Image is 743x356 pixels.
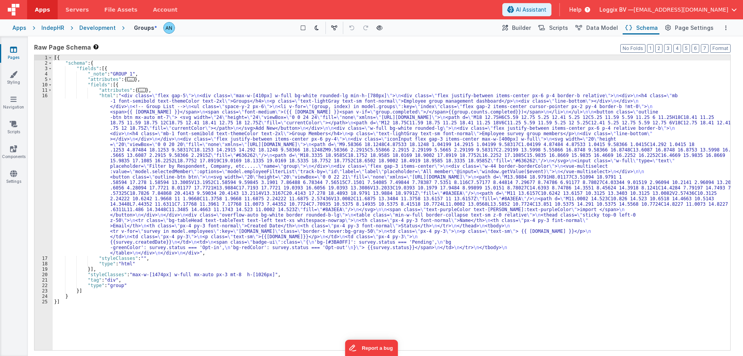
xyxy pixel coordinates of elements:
div: 24 [34,294,53,299]
span: Raw Page Schema [34,43,91,52]
div: 3 [34,66,53,71]
div: 5 [34,77,53,82]
button: 4 [673,44,681,53]
button: Data Model [573,21,620,34]
button: Format [710,44,731,53]
h4: Groups [134,25,154,31]
div: 21 [34,277,53,283]
button: Page Settings [663,21,715,34]
span: File Assets [104,6,138,14]
span: Page Settings [675,24,714,32]
button: Options [721,23,731,33]
span: Schema [636,24,658,32]
button: 2 [655,44,663,53]
div: 20 [34,272,53,277]
div: 4 [34,71,53,77]
span: Apps [35,6,50,14]
span: [EMAIL_ADDRESS][DOMAIN_NAME] [633,6,728,14]
button: 7 [701,44,709,53]
div: 19 [34,267,53,272]
button: 3 [664,44,672,53]
span: ... [127,77,135,81]
div: 10 [34,82,53,88]
div: IndepHR [41,24,64,32]
div: Apps [12,24,26,32]
button: No Folds [620,44,645,53]
span: Loggix BV — [599,6,633,14]
button: Builder [500,21,532,34]
button: Schema [623,21,659,34]
span: AI Assistant [516,6,546,14]
div: 18 [34,261,53,267]
button: 1 [647,44,654,53]
span: Data Model [586,24,618,32]
button: 5 [683,44,690,53]
div: 17 [34,256,53,261]
div: 11 [34,88,53,93]
span: ... [138,88,146,92]
iframe: Marker.io feedback button [345,340,398,356]
button: Loggix BV — [EMAIL_ADDRESS][DOMAIN_NAME] [599,6,737,14]
img: f1d78738b441ccf0e1fcb79415a71bae [164,22,175,33]
div: 22 [34,283,53,288]
span: Scripts [549,24,568,32]
div: 23 [34,288,53,294]
div: 1 [34,55,53,60]
span: Help [569,6,582,14]
div: 25 [34,299,53,304]
span: Servers [65,6,89,14]
div: 16 [34,93,53,256]
button: AI Assistant [502,3,551,16]
div: Development [79,24,116,32]
button: 6 [692,44,699,53]
span: Builder [512,24,531,32]
div: 2 [34,60,53,66]
button: Scripts [536,21,570,34]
